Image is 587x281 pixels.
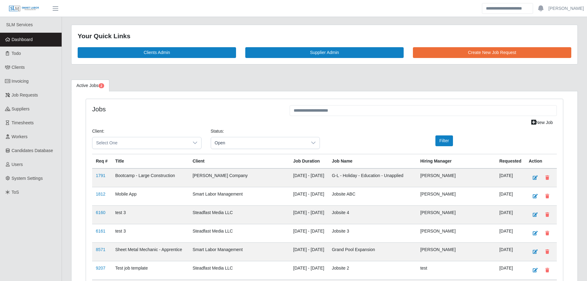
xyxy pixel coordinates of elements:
td: [DATE] [495,205,525,224]
span: Invoicing [12,79,29,84]
th: Job Duration [290,154,328,168]
span: Todo [12,51,21,56]
span: SLM Services [6,22,33,27]
h4: Jobs [92,105,280,113]
td: [DATE] [495,242,525,261]
td: Bootcamp - Large Construction [112,168,189,187]
span: Users [12,162,23,167]
span: Open [211,137,308,149]
td: [DATE] [495,168,525,187]
td: Smart Labor Management [189,242,290,261]
a: 8571 [96,247,105,252]
td: Jobsite 2 [328,261,417,279]
td: [DATE] - [DATE] [290,187,328,205]
img: SLM Logo [9,5,39,12]
label: Status: [211,128,224,134]
span: Dashboard [12,37,33,42]
td: [DATE] - [DATE] [290,242,328,261]
span: Workers [12,134,28,139]
a: 1791 [96,173,105,178]
td: Sheet Metal Mechanic - Apprentice [112,242,189,261]
input: Search [482,3,533,14]
td: [PERSON_NAME] [417,205,496,224]
td: [DATE] [495,261,525,279]
th: Title [112,154,189,168]
th: Client [189,154,290,168]
td: [DATE] - [DATE] [290,224,328,242]
td: test 3 [112,205,189,224]
td: Jobsite 4 [328,205,417,224]
td: test [417,261,496,279]
td: [DATE] - [DATE] [290,205,328,224]
a: 1812 [96,192,105,196]
td: [PERSON_NAME] [417,168,496,187]
span: Clients [12,65,25,70]
td: G-L - Holiday - Education - Unapplied [328,168,417,187]
td: Steadfast Media LLC [189,224,290,242]
th: Action [525,154,557,168]
a: 6161 [96,229,105,233]
label: Client: [92,128,104,134]
span: Select One [92,137,189,149]
td: [DATE] [495,187,525,205]
div: Your Quick Links [78,31,571,41]
a: 9207 [96,266,105,271]
td: [DATE] - [DATE] [290,261,328,279]
td: [PERSON_NAME] [417,242,496,261]
a: Supplier Admin [245,47,404,58]
td: Test job template [112,261,189,279]
td: Smart Labor Management [189,187,290,205]
td: [PERSON_NAME] [417,224,496,242]
span: System Settings [12,176,43,181]
span: Job Requests [12,93,38,97]
a: Create New Job Request [413,47,571,58]
th: Requested [495,154,525,168]
th: Req # [92,154,112,168]
a: 6160 [96,210,105,215]
span: Candidates Database [12,148,53,153]
a: Active Jobs [71,80,109,92]
td: [PERSON_NAME] [417,187,496,205]
a: Clients Admin [78,47,236,58]
span: Suppliers [12,106,30,111]
a: New Job [527,117,557,128]
td: Jobsite 3 [328,224,417,242]
td: [PERSON_NAME] Company [189,168,290,187]
td: test 3 [112,224,189,242]
td: Jobsite ABC [328,187,417,205]
td: Grand Pool Expansion [328,242,417,261]
span: Pending Jobs [99,83,104,88]
th: Job Name [328,154,417,168]
td: Mobile App [112,187,189,205]
td: [DATE] [495,224,525,242]
td: Steadfast Media LLC [189,205,290,224]
button: Filter [435,135,453,146]
th: Hiring Manager [417,154,496,168]
td: Steadfast Media LLC [189,261,290,279]
span: Timesheets [12,120,34,125]
td: [DATE] - [DATE] [290,168,328,187]
a: [PERSON_NAME] [548,5,584,12]
span: ToS [12,190,19,195]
